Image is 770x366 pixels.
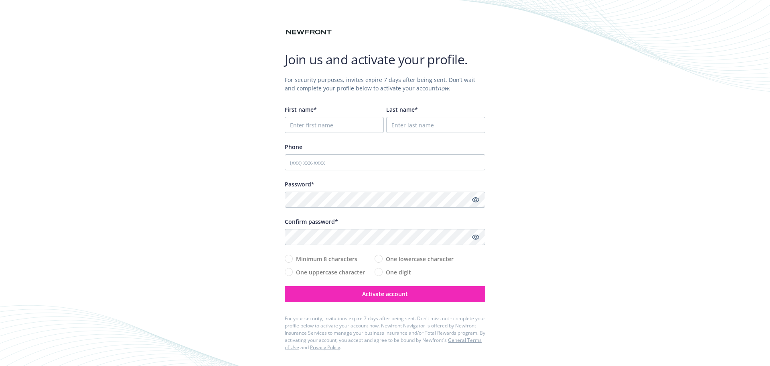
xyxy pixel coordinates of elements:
[285,229,485,245] input: Confirm your unique password...
[386,255,454,263] span: One lowercase character
[285,51,485,67] h1: Join us and activate your profile.
[285,286,485,302] button: Activate account
[386,268,411,276] span: One digit
[438,84,449,92] i: now
[285,28,333,37] img: Newfront logo
[285,106,317,113] span: First name*
[386,117,485,133] input: Enter last name
[310,344,340,351] a: Privacy Policy
[285,315,485,351] div: For your security, invitations expire 7 days after being sent. Don ' t miss out - complete your p...
[285,143,302,151] span: Phone
[471,232,480,242] a: Show password
[285,117,384,133] input: Enter first name
[296,255,357,263] span: Minimum 8 characters
[285,337,482,351] a: General Terms of Use
[285,192,485,208] input: Enter a unique password...
[362,290,408,298] span: Activate account
[285,76,485,92] div: For security purposes, invites expire 7 days after being sent. Don’t wait and complete your profi...
[285,180,314,188] span: Password*
[471,195,480,204] a: Show password
[285,154,485,170] input: (xxx) xxx-xxxx
[386,106,418,113] span: Last name*
[285,218,338,225] span: Confirm password*
[296,268,365,276] span: One uppercase character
